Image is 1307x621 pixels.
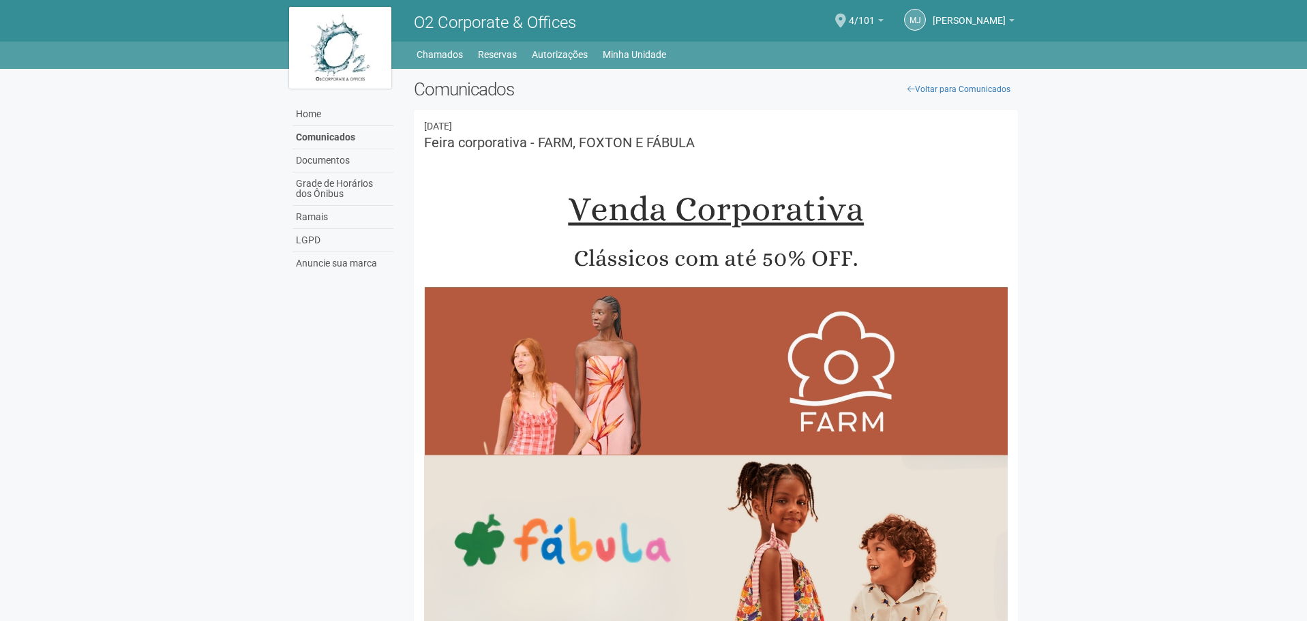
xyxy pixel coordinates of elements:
a: Comunicados [292,126,393,149]
a: MJ [904,9,926,31]
span: Marcelle Junqueiro [933,2,1006,26]
img: logo.jpg [289,7,391,89]
a: Anuncie sua marca [292,252,393,275]
a: 4/101 [849,17,884,28]
span: O2 Corporate & Offices [414,13,576,32]
a: [PERSON_NAME] [933,17,1015,28]
div: 10/09/2025 13:20 [424,120,1008,132]
a: LGPD [292,229,393,252]
span: 4/101 [849,2,875,26]
h3: Feira corporativa - FARM, FOXTON E FÁBULA [424,136,1008,149]
a: Home [292,103,393,126]
a: Reservas [478,45,517,64]
a: Documentos [292,149,393,172]
a: Ramais [292,206,393,229]
a: Chamados [417,45,463,64]
a: Minha Unidade [603,45,666,64]
a: Autorizações [532,45,588,64]
a: Grade de Horários dos Ônibus [292,172,393,206]
a: Voltar para Comunicados [900,79,1018,100]
h2: Comunicados [414,79,1019,100]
